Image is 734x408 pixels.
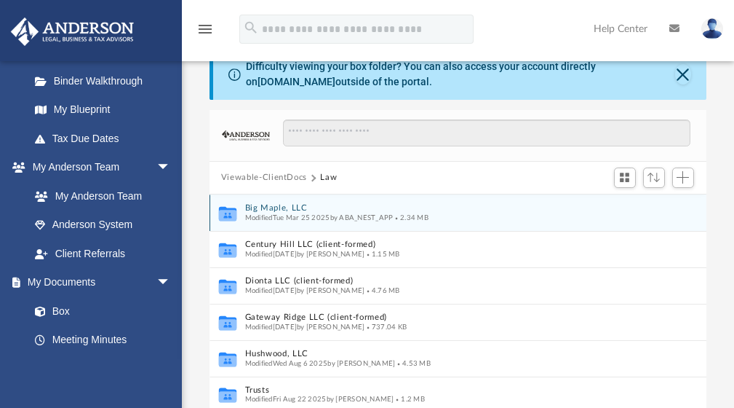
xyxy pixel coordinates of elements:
[196,28,214,38] a: menu
[20,95,186,125] a: My Blueprint
[283,119,691,147] input: Search files and folders
[20,239,186,268] a: Client Referrals
[244,396,394,403] span: Modified Fri Aug 22 2025 by [PERSON_NAME]
[393,213,428,221] span: 2.34 MB
[672,168,694,188] button: Add
[196,20,214,38] i: menu
[156,268,186,298] span: arrow_drop_down
[221,171,307,184] button: Viewable-ClientDocs
[394,396,425,403] span: 1.2 MB
[244,313,651,322] button: Gateway Ridge LLC (client-formed)
[20,354,178,383] a: Forms Library
[244,359,395,366] span: Modified Wed Aug 6 2025 by [PERSON_NAME]
[701,18,723,39] img: User Pic
[20,211,186,240] a: Anderson System
[244,385,651,395] button: Trusts
[244,240,651,249] button: Century Hill LLC (client-formed)
[244,349,651,358] button: Hushwood, LLC
[244,286,364,294] span: Modified [DATE] by [PERSON_NAME]
[244,276,651,286] button: Dionta LLC (client-formed)
[614,168,636,188] button: Switch to Grid View
[244,323,364,330] span: Modified [DATE] by [PERSON_NAME]
[244,250,364,257] span: Modified [DATE] by [PERSON_NAME]
[156,153,186,183] span: arrow_drop_down
[20,66,193,95] a: Binder Walkthrough
[10,153,186,182] a: My Anderson Teamarrow_drop_down
[643,168,665,187] button: Sort
[243,20,259,36] i: search
[258,76,335,87] a: [DOMAIN_NAME]
[20,297,178,326] a: Box
[7,17,138,46] img: Anderson Advisors Platinum Portal
[10,268,186,297] a: My Documentsarrow_drop_down
[244,213,393,221] span: Modified Tue Mar 25 2025 by ABA_NEST_APP
[20,124,193,153] a: Tax Due Dates
[364,323,407,330] span: 737.04 KB
[320,171,337,184] button: Law
[364,250,399,257] span: 1.15 MB
[244,203,651,213] button: Big Maple, LLC
[364,286,399,294] span: 4.76 MB
[20,326,186,355] a: Meeting Minutes
[246,59,675,90] div: Difficulty viewing your box folder? You can also access your account directly on outside of the p...
[20,181,178,211] a: My Anderson Team
[395,359,430,366] span: 4.53 MB
[675,64,691,85] button: Close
